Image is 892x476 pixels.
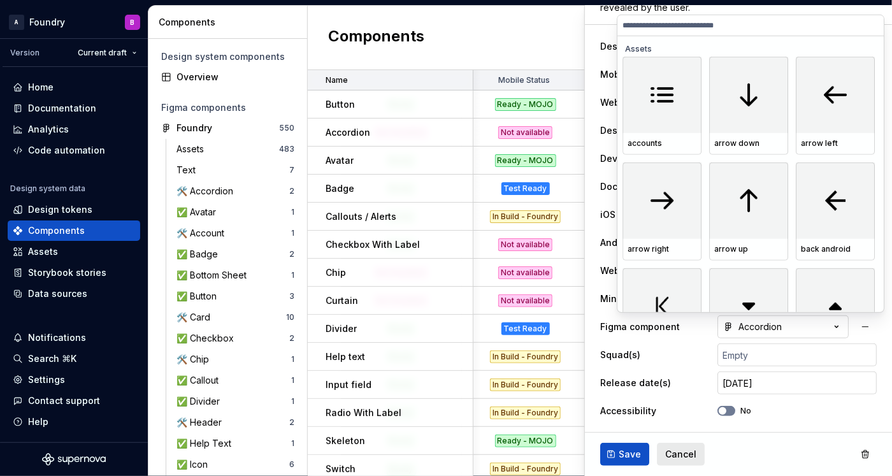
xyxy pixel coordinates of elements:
[628,244,696,254] div: arrow right
[801,244,870,254] div: back android
[628,138,696,148] div: accounts
[714,138,783,148] div: arrow down
[714,244,783,254] div: arrow up
[801,138,870,148] div: arrow left
[622,36,875,57] div: Assets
